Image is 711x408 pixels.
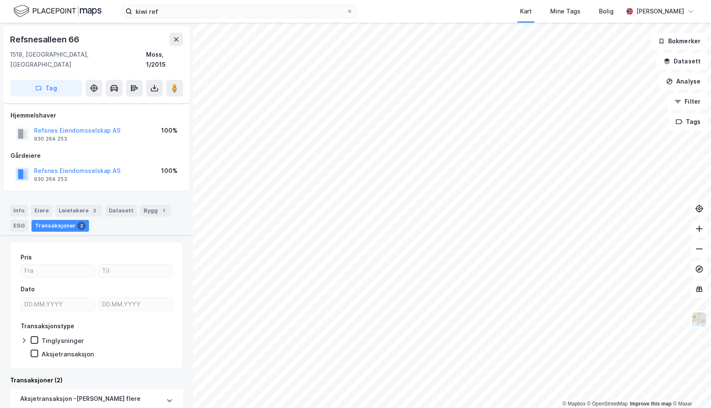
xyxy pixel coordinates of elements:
[31,220,89,232] div: Transaksjoner
[587,401,628,407] a: OpenStreetMap
[10,375,183,385] div: Transaksjoner (2)
[10,80,82,97] button: Tag
[34,136,67,142] div: 930 264 253
[31,205,52,217] div: Eiere
[77,222,86,230] div: 2
[669,368,711,408] div: Kontrollprogram for chat
[656,53,708,70] button: Datasett
[105,205,137,217] div: Datasett
[10,50,146,70] div: 1518, [GEOGRAPHIC_DATA], [GEOGRAPHIC_DATA]
[599,6,614,16] div: Bolig
[99,264,172,277] input: Til
[520,6,532,16] div: Kart
[13,4,102,18] img: logo.f888ab2527a4732fd821a326f86c7f29.svg
[10,33,81,46] div: Refsnesalleen 66
[630,401,672,407] a: Improve this map
[659,73,708,90] button: Analyse
[140,205,171,217] div: Bygg
[21,284,35,294] div: Dato
[132,5,346,18] input: Søk på adresse, matrikkel, gårdeiere, leietakere eller personer
[667,93,708,110] button: Filter
[161,166,178,176] div: 100%
[651,33,708,50] button: Bokmerker
[10,220,28,232] div: ESG
[550,6,580,16] div: Mine Tags
[42,337,84,345] div: Tinglysninger
[636,6,684,16] div: [PERSON_NAME]
[99,298,172,311] input: DD.MM.YYYY
[146,50,183,70] div: Moss, 1/2015
[10,110,183,120] div: Hjemmelshaver
[21,321,74,331] div: Transaksjonstype
[669,368,711,408] iframe: Chat Widget
[669,113,708,130] button: Tags
[21,252,32,262] div: Pris
[20,394,141,407] div: Aksjetransaksjon - [PERSON_NAME] flere
[21,264,94,277] input: Fra
[691,311,707,327] img: Z
[21,298,94,311] input: DD.MM.YYYY
[55,205,102,217] div: Leietakere
[90,207,99,215] div: 3
[10,205,28,217] div: Info
[159,207,168,215] div: 1
[34,176,67,183] div: 930 264 253
[42,350,94,358] div: Aksjetransaksjon
[10,151,183,161] div: Gårdeiere
[161,126,178,136] div: 100%
[562,401,586,407] a: Mapbox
